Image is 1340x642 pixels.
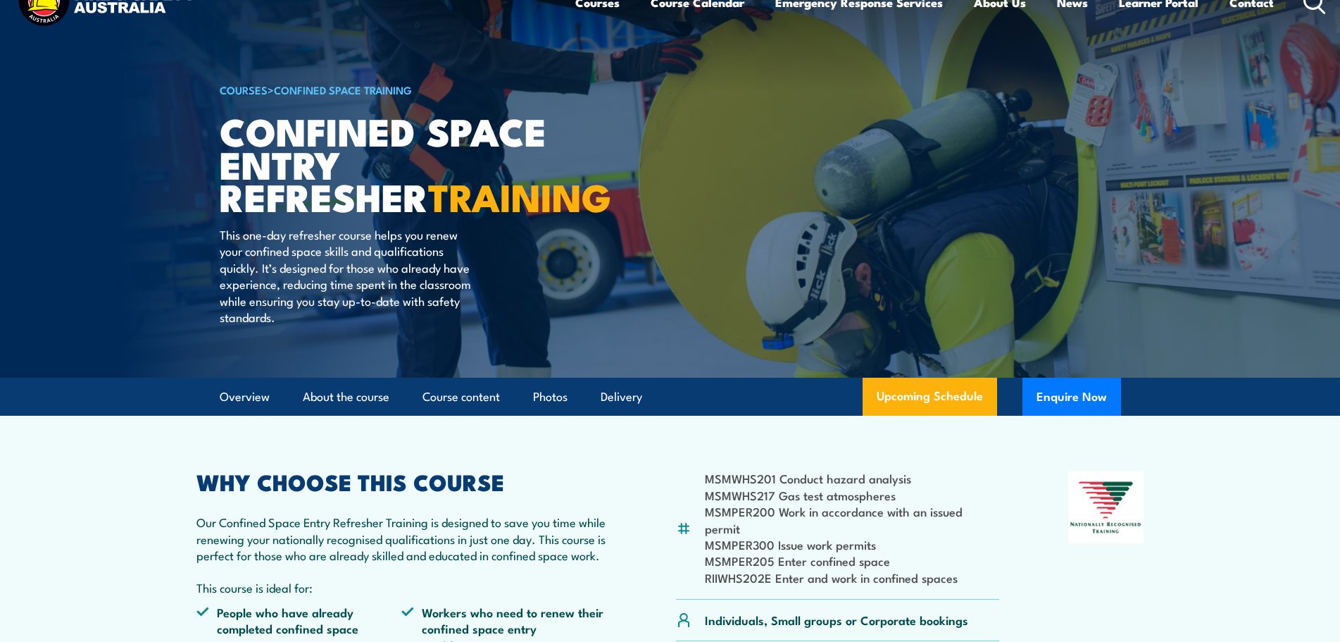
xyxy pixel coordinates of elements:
h1: Confined Space Entry Refresher [220,114,568,213]
h2: WHY CHOOSE THIS COURSE [196,471,608,491]
a: Upcoming Schedule [863,378,997,416]
strong: TRAINING [428,166,611,225]
li: MSMWHS217 Gas test atmospheres [705,487,1000,503]
a: COURSES [220,82,268,97]
a: Overview [220,378,270,416]
a: Course content [422,378,500,416]
a: About the course [303,378,389,416]
a: Confined Space Training [274,82,412,97]
li: MSMPER200 Work in accordance with an issued permit [705,503,1000,536]
img: Nationally Recognised Training logo. [1068,471,1144,543]
p: Individuals, Small groups or Corporate bookings [705,612,968,628]
p: This course is ideal for: [196,579,608,595]
p: Our Confined Space Entry Refresher Training is designed to save you time while renewing your nati... [196,514,608,563]
h6: > [220,81,568,98]
button: Enquire Now [1022,378,1121,416]
li: MSMPER300 Issue work permits [705,536,1000,553]
li: MSMWHS201 Conduct hazard analysis [705,470,1000,486]
li: MSMPER205 Enter confined space [705,553,1000,569]
a: Delivery [601,378,642,416]
p: This one-day refresher course helps you renew your confined space skills and qualifications quick... [220,226,477,325]
a: Photos [533,378,568,416]
li: RIIWHS202E Enter and work in confined spaces [705,569,1000,586]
